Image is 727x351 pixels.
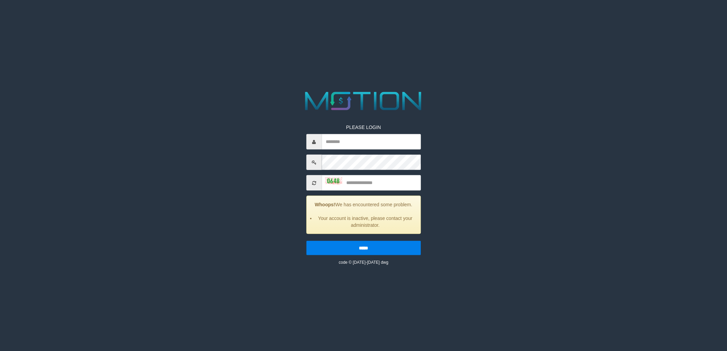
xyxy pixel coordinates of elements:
small: code © [DATE]-[DATE] dwg [339,260,388,265]
img: captcha [325,177,342,184]
p: PLEASE LOGIN [306,124,421,131]
strong: Whoops! [315,202,335,207]
img: MOTION_logo.png [300,89,427,114]
div: We has encountered some problem. [306,196,421,234]
li: Your account is inactive, please contact your administrator. [315,215,415,229]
